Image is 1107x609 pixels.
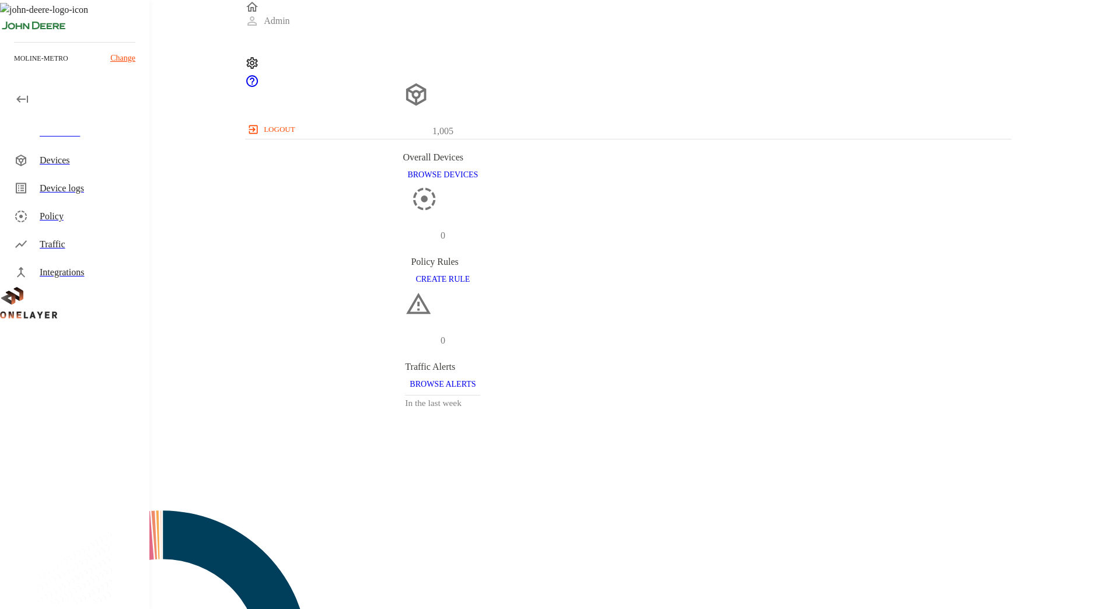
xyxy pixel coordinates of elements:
[405,360,480,374] div: Traffic Alerts
[411,274,474,283] a: CREATE RULE
[411,269,474,290] button: CREATE RULE
[245,80,259,90] span: Support Portal
[403,164,483,186] button: BROWSE DEVICES
[245,80,259,90] a: onelayer-support
[245,120,1011,139] a: logout
[405,379,480,388] a: BROWSE ALERTS
[403,150,483,164] div: Overall Devices
[403,169,483,179] a: BROWSE DEVICES
[264,14,289,28] p: Admin
[245,120,299,139] button: logout
[441,229,445,243] p: 0
[405,374,480,395] button: BROWSE ALERTS
[411,255,474,269] div: Policy Rules
[405,395,480,411] h3: In the last week
[441,334,445,348] p: 0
